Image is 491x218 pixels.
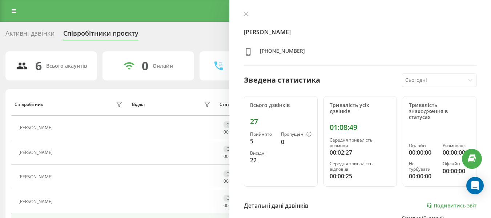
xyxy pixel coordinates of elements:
div: Розмовляє [443,143,470,148]
div: Офлайн [224,170,247,177]
span: 00 [224,153,229,159]
div: 00:00:00 [409,148,436,157]
div: 00:00:25 [330,172,391,181]
div: 00:00:00 [443,148,470,157]
div: Офлайн [224,146,247,152]
div: Прийнято [250,132,275,137]
div: Онлайн [409,143,436,148]
div: : : [224,203,241,208]
div: [PERSON_NAME] [19,150,55,155]
div: Вихідні [250,151,275,156]
h4: [PERSON_NAME] [244,28,476,36]
div: 0 [281,138,311,146]
span: 00 [224,178,229,184]
div: [PERSON_NAME] [19,125,55,130]
span: 00 [224,202,229,209]
div: Офлайн [224,121,247,128]
div: : : [224,154,241,159]
div: 27 [250,117,311,126]
div: Зведена статистика [244,75,320,86]
div: Онлайн [153,63,173,69]
div: Open Intercom Messenger [466,177,484,194]
div: 01:08:49 [330,123,391,132]
div: 5 [250,137,275,146]
div: 0 [142,59,148,73]
div: Відділ [132,102,145,107]
div: Активні дзвінки [5,29,55,41]
div: Середня тривалість відповіді [330,161,391,172]
div: 00:00:00 [409,172,436,181]
div: Тривалість усіх дзвінків [330,102,391,115]
div: Всього дзвінків [250,102,311,108]
div: Статус [220,102,234,107]
div: : : [224,179,241,184]
div: Співробітники проєкту [63,29,138,41]
div: Детальні дані дзвінків [244,201,309,210]
div: Не турбувати [409,161,436,172]
div: 6 [35,59,42,73]
div: Середня тривалість розмови [330,138,391,148]
div: Тривалість знаходження в статусах [409,102,470,120]
div: [PERSON_NAME] [19,199,55,204]
div: Всього акаунтів [46,63,87,69]
div: 22 [250,156,275,165]
div: Співробітник [15,102,43,107]
div: 00:00:00 [443,167,470,175]
span: 00 [224,129,229,135]
div: : : [224,130,241,135]
div: Офлайн [224,195,247,202]
div: [PHONE_NUMBER] [260,47,305,58]
div: Офлайн [443,161,470,166]
div: Пропущені [281,132,311,138]
div: [PERSON_NAME] [19,174,55,179]
div: 00:02:27 [330,148,391,157]
a: Подивитись звіт [426,202,476,209]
